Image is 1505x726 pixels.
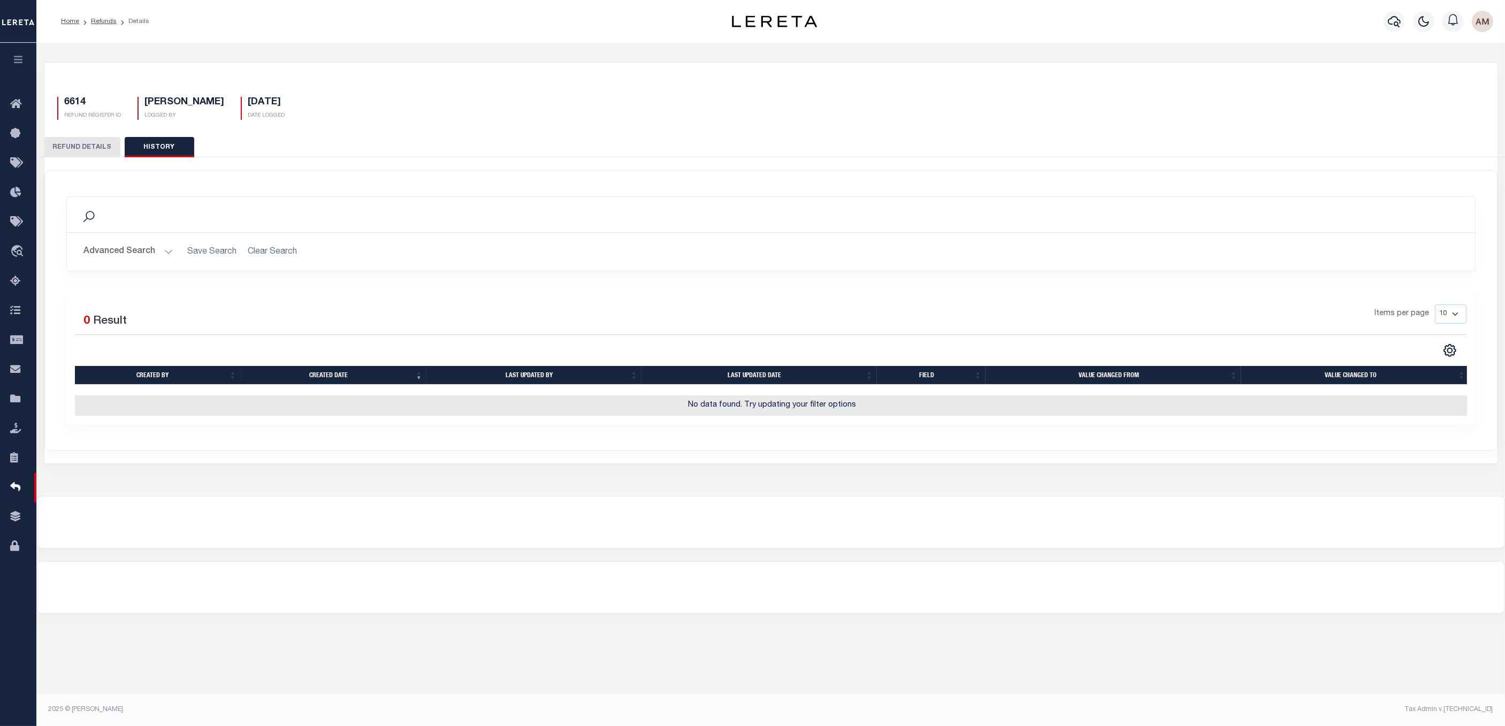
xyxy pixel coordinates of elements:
img: logo-dark.svg [732,16,818,27]
a: Refunds [91,18,117,25]
th: Created by: activate to sort column ascending [75,366,241,385]
p: LOGGED BY [145,112,225,120]
th: Value changed from: activate to sort column ascending [985,366,1241,385]
button: HISTORY [125,137,194,157]
th: Value changed to: activate to sort column ascending [1241,366,1469,385]
th: Field: activate to sort column ascending [877,366,985,385]
th: Created date: activate to sort column ascending [240,366,426,385]
i: travel_explore [10,245,27,259]
a: Home [61,18,79,25]
h5: [PERSON_NAME] [145,97,225,109]
p: REFUND REGISTER ID [65,112,121,120]
th: Last updated by: activate to sort column ascending [426,366,641,385]
button: Advanced Search [84,241,173,262]
span: Items per page [1375,308,1430,320]
h5: 6614 [65,97,121,109]
span: 0 [84,316,90,327]
button: REFUND DETAILS [44,137,120,157]
h5: [DATE] [248,97,285,109]
td: No data found. Try updating your filter options [75,395,1470,416]
li: Details [117,17,149,26]
th: Last updated date: activate to sort column ascending [641,366,877,385]
p: DATE LOGGED [248,112,285,120]
label: Result [94,313,127,330]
